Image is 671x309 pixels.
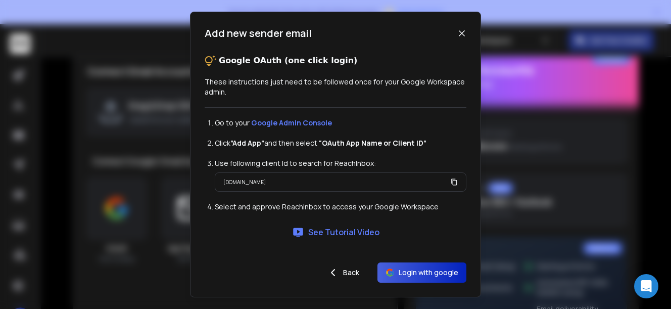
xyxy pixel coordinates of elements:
p: Google OAuth (one click login) [219,55,357,67]
strong: “OAuth App Name or Client ID” [319,138,426,148]
img: tips [205,55,217,67]
li: Select and approve ReachInbox to access your Google Workspace [215,202,466,212]
p: These instructions just need to be followed once for your Google Workspace admin. [205,77,466,97]
h1: Add new sender email [205,26,312,40]
a: Google Admin Console [251,118,332,127]
p: [DOMAIN_NAME] [223,177,266,187]
li: Go to your [215,118,466,128]
li: Use following client Id to search for ReachInbox: [215,158,466,168]
div: Open Intercom Messenger [634,274,658,298]
button: Back [319,262,367,283]
button: Login with google [377,262,466,283]
a: See Tutorial Video [292,226,379,238]
strong: ”Add App” [230,138,264,148]
li: Click and then select [215,138,466,148]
